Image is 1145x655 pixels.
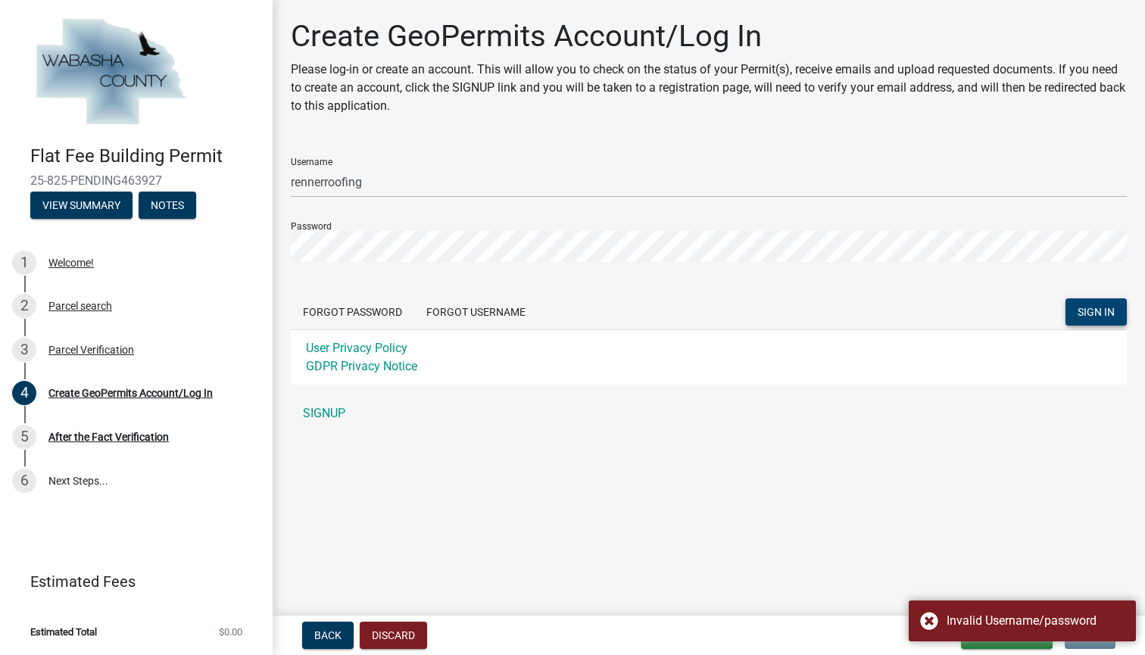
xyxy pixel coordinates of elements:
[12,381,36,405] div: 4
[1065,298,1127,326] button: SIGN IN
[139,192,196,219] button: Notes
[48,257,94,268] div: Welcome!
[291,61,1127,115] p: Please log-in or create an account. This will allow you to check on the status of your Permit(s),...
[139,200,196,212] wm-modal-confirm: Notes
[30,200,133,212] wm-modal-confirm: Summary
[12,469,36,493] div: 6
[306,359,417,373] a: GDPR Privacy Notice
[12,425,36,449] div: 5
[48,432,169,442] div: After the Fact Verification
[30,192,133,219] button: View Summary
[12,566,248,597] a: Estimated Fees
[30,627,97,637] span: Estimated Total
[30,16,191,129] img: Wabasha County, Minnesota
[30,145,261,167] h4: Flat Fee Building Permit
[48,388,213,398] div: Create GeoPermits Account/Log In
[360,622,427,649] button: Discard
[291,298,414,326] button: Forgot Password
[1078,306,1115,318] span: SIGN IN
[291,398,1127,429] a: SIGNUP
[306,341,407,355] a: User Privacy Policy
[12,338,36,362] div: 3
[12,251,36,275] div: 1
[314,629,342,641] span: Back
[947,612,1125,630] div: Invalid Username/password
[48,345,134,355] div: Parcel Verification
[12,294,36,318] div: 2
[30,173,242,188] span: 25-825-PENDING463927
[219,627,242,637] span: $0.00
[414,298,538,326] button: Forgot Username
[291,18,1127,55] h1: Create GeoPermits Account/Log In
[48,301,112,311] div: Parcel search
[302,622,354,649] button: Back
